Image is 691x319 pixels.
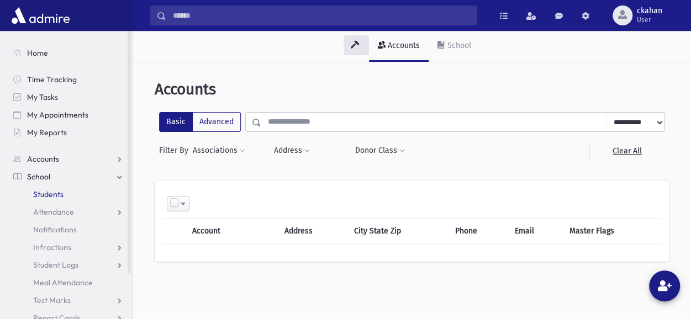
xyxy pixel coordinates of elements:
span: My Appointments [27,110,88,120]
label: Basic [159,112,193,132]
a: Clear All [589,141,664,161]
span: User [637,15,662,24]
span: Test Marks [33,295,71,305]
label: Advanced [192,112,241,132]
a: School [429,31,480,62]
span: My Reports [27,127,67,137]
span: Infractions [33,242,71,252]
span: Filter By [159,145,192,156]
span: ckahan [637,7,662,15]
a: My Appointments [4,106,132,124]
a: Meal Attendance [4,274,132,291]
a: Time Tracking [4,71,132,88]
span: Time Tracking [27,75,77,84]
span: Accounts [27,154,59,164]
img: AdmirePro [9,4,72,26]
span: Accounts [155,80,216,98]
th: Address [278,218,347,243]
div: FilterModes [159,112,241,132]
a: Attendance [4,203,132,221]
a: School [4,168,132,185]
a: Infractions [4,238,132,256]
a: Test Marks [4,291,132,309]
button: Address [273,141,310,161]
a: Accounts [4,150,132,168]
th: Master Flags [563,218,660,243]
span: Attendance [33,207,74,217]
a: Notifications [4,221,132,238]
button: Associations [192,141,246,161]
span: Student Logs [33,260,78,270]
th: City State Zip [347,218,449,243]
span: Home [27,48,48,58]
a: My Reports [4,124,132,141]
input: Search [166,6,477,25]
span: Notifications [33,225,77,235]
a: Accounts [369,31,429,62]
span: School [27,172,50,182]
div: School [445,41,471,50]
th: Email [508,218,562,243]
th: Account [186,218,255,243]
a: Students [4,185,132,203]
button: Donor Class [355,141,405,161]
a: Home [4,44,132,62]
span: Students [33,189,64,199]
span: My Tasks [27,92,58,102]
div: Accounts [386,41,420,50]
th: Phone [449,218,508,243]
span: Meal Attendance [33,278,93,288]
a: Student Logs [4,256,132,274]
a: My Tasks [4,88,132,106]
